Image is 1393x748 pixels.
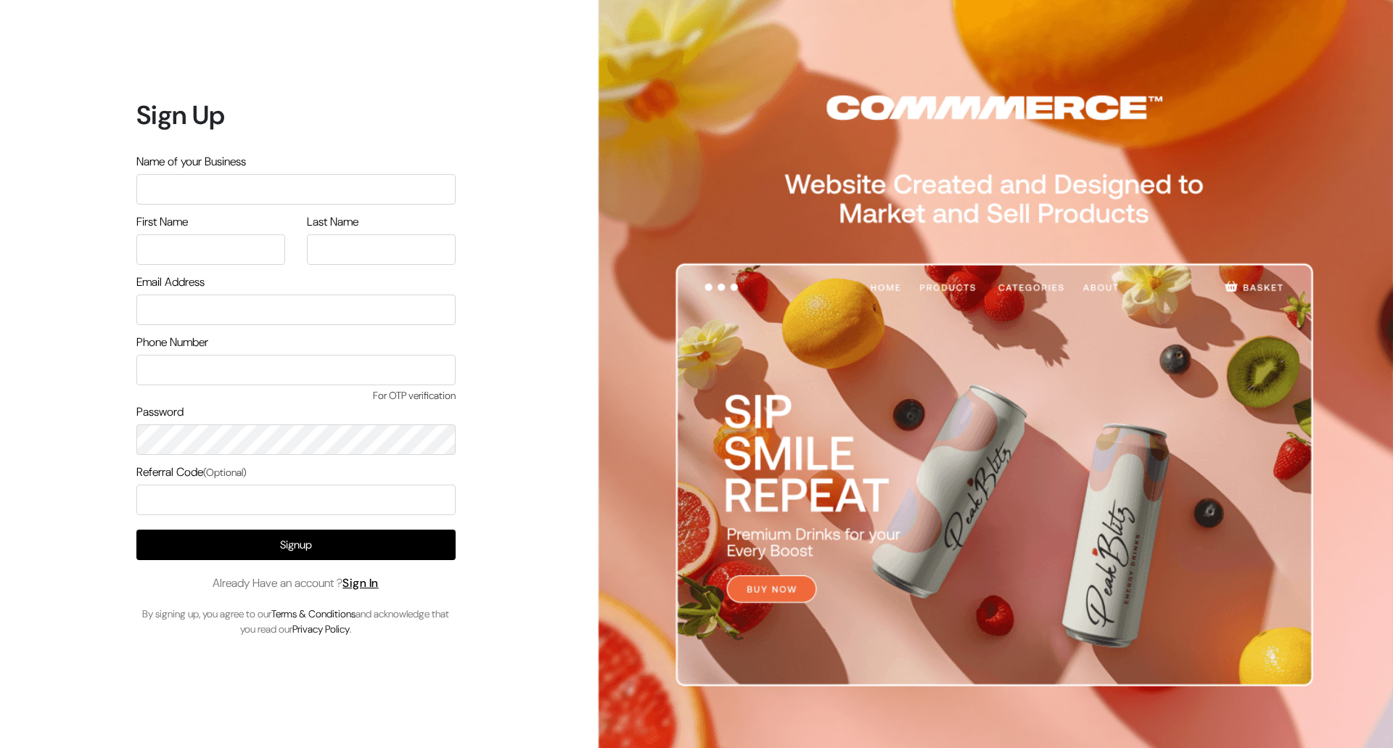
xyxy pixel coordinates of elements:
[136,274,205,291] label: Email Address
[136,153,246,170] label: Name of your Business
[136,464,247,481] label: Referral Code
[136,530,456,560] button: Signup
[342,575,379,591] a: Sign In
[136,213,188,231] label: First Name
[307,213,358,231] label: Last Name
[136,403,184,421] label: Password
[213,575,379,592] span: Already Have an account ?
[136,334,208,351] label: Phone Number
[136,607,456,637] p: By signing up, you agree to our and acknowledge that you read our .
[292,622,350,636] a: Privacy Policy
[136,99,456,131] h1: Sign Up
[271,607,356,620] a: Terms & Conditions
[136,388,456,403] span: For OTP verification
[203,466,247,479] span: (Optional)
